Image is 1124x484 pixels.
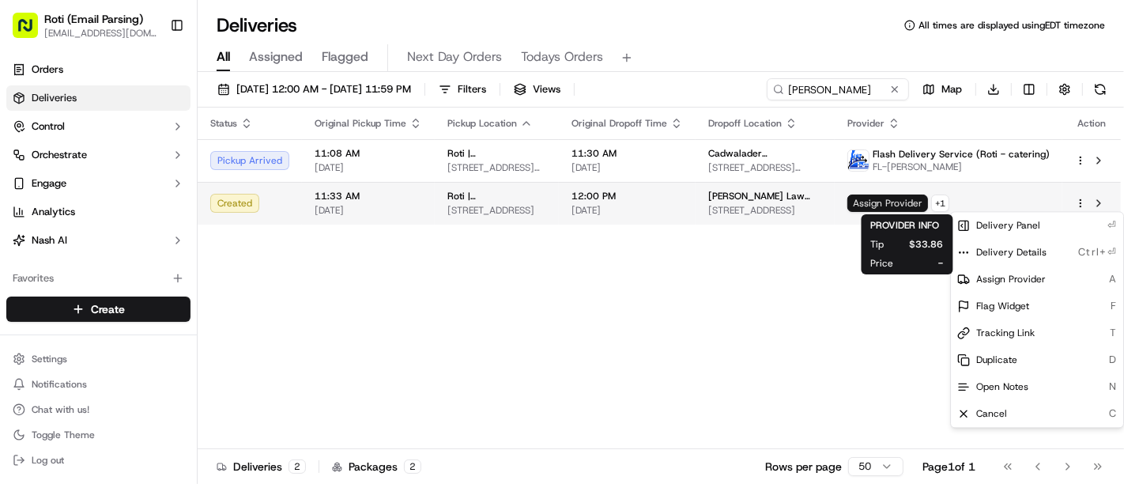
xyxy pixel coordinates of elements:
[976,354,1017,366] span: Duplicate
[871,219,940,232] span: PROVIDER INFO
[315,147,422,160] span: 11:08 AM
[447,190,546,202] span: Roti | [GEOGRAPHIC_DATA]
[315,117,406,130] span: Original Pickup Time
[9,222,127,251] a: 📗Knowledge Base
[976,300,1029,312] span: Flag Widget
[871,257,894,270] span: Price
[571,147,683,160] span: 11:30 AM
[315,204,422,217] span: [DATE]
[210,117,237,130] span: Status
[315,161,422,174] span: [DATE]
[149,229,254,244] span: API Documentation
[249,47,303,66] span: Assigned
[32,429,95,441] span: Toggle Theme
[919,257,944,270] span: -
[873,161,1050,173] span: FL-[PERSON_NAME]
[1111,299,1117,313] span: F
[922,459,975,475] div: Page 1 of 1
[848,150,869,171] img: main-logo.png
[134,230,146,243] div: 💻
[847,195,928,212] span: Assign Provider
[32,378,87,391] span: Notifications
[32,205,75,219] span: Analytics
[931,195,949,212] button: +1
[6,266,190,291] div: Favorites
[571,190,683,202] span: 12:00 PM
[54,166,200,179] div: We're available if you need us!
[708,204,822,217] span: [STREET_ADDRESS]
[157,267,191,279] span: Pylon
[32,403,89,416] span: Chat with us!
[32,119,65,134] span: Control
[458,82,486,96] span: Filters
[315,190,422,202] span: 11:33 AM
[1109,406,1117,421] span: C
[289,459,306,474] div: 2
[1109,353,1117,367] span: D
[910,238,944,251] span: $33.86
[765,459,842,475] p: Rows per page
[91,301,125,317] span: Create
[236,82,411,96] span: [DATE] 12:00 AM - [DATE] 11:59 PM
[571,161,683,174] span: [DATE]
[447,147,546,160] span: Roti | [GEOGRAPHIC_DATA]
[217,459,306,475] div: Deliveries
[32,62,63,77] span: Orders
[918,19,1105,32] span: All times are displayed using EDT timezone
[54,150,259,166] div: Start new chat
[32,353,67,365] span: Settings
[16,62,288,88] p: Welcome 👋
[941,82,962,96] span: Map
[1089,78,1111,100] button: Refresh
[32,176,66,191] span: Engage
[1075,117,1108,130] div: Action
[708,190,822,202] span: [PERSON_NAME] Law Firm
[708,161,822,174] span: [STREET_ADDRESS][US_STATE][US_STATE]
[976,380,1028,393] span: Open Notes
[269,155,288,174] button: Start new chat
[32,454,64,467] span: Log out
[447,204,546,217] span: [STREET_ADDRESS]
[767,78,909,100] input: Type to search
[32,91,77,105] span: Deliveries
[976,407,1007,420] span: Cancel
[1109,272,1117,286] span: A
[127,222,260,251] a: 💻API Documentation
[847,117,884,130] span: Provider
[447,117,517,130] span: Pickup Location
[217,47,230,66] span: All
[976,327,1035,339] span: Tracking Link
[521,47,603,66] span: Todays Orders
[32,229,121,244] span: Knowledge Base
[404,459,421,474] div: 2
[44,27,157,40] span: [EMAIL_ADDRESS][DOMAIN_NAME]
[708,117,782,130] span: Dropoff Location
[41,101,285,118] input: Got a question? Start typing here...
[1109,380,1117,394] span: N
[32,233,67,248] span: Nash AI
[976,273,1046,285] span: Assign Provider
[32,148,87,162] span: Orchestrate
[1078,245,1117,259] span: Ctrl+⏎
[16,150,44,179] img: 1736555255976-a54dd68f-1ca7-489b-9aae-adbdc363a1c4
[871,238,884,251] span: Tip
[332,459,421,475] div: Packages
[16,230,28,243] div: 📗
[322,47,368,66] span: Flagged
[16,15,47,47] img: Nash
[1107,218,1117,233] span: ⏎
[571,117,667,130] span: Original Dropoff Time
[44,11,143,27] span: Roti (Email Parsing)
[976,246,1047,259] span: Delivery Details
[407,47,502,66] span: Next Day Orders
[571,204,683,217] span: [DATE]
[217,13,297,38] h1: Deliveries
[1110,326,1117,340] span: T
[873,148,1050,161] span: Flash Delivery Service (Roti - catering)
[111,267,191,279] a: Powered byPylon
[447,161,546,174] span: [STREET_ADDRESS][US_STATE]
[533,82,560,96] span: Views
[708,147,822,160] span: Cadwalader [PERSON_NAME] &amp; Taf/ezcater #00083107 &mdash; 4979841
[976,219,1040,232] span: Delivery Panel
